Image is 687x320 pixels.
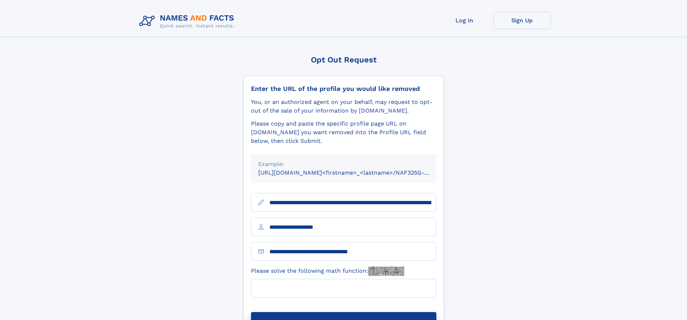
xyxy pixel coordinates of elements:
[251,85,436,93] div: Enter the URL of the profile you would like removed
[136,12,240,31] img: Logo Names and Facts
[243,55,444,64] div: Opt Out Request
[436,12,493,29] a: Log In
[493,12,551,29] a: Sign Up
[251,267,404,276] label: Please solve the following math function:
[251,119,436,145] div: Please copy and paste the specific profile page URL on [DOMAIN_NAME] you want removed into the Pr...
[258,160,429,168] div: Example:
[251,98,436,115] div: You, or an authorized agent on your behalf, may request to opt-out of the sale of your informatio...
[258,169,450,176] small: [URL][DOMAIN_NAME]<firstname>_<lastname>/NAF325G-xxxxxxxx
